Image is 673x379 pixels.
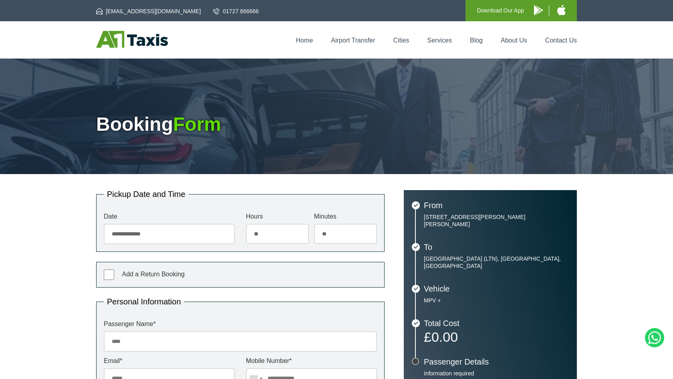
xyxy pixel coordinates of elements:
[424,243,569,251] h3: To
[246,358,377,364] label: Mobile Number
[424,255,569,270] p: [GEOGRAPHIC_DATA] (LTN), [GEOGRAPHIC_DATA], [GEOGRAPHIC_DATA]
[424,358,569,366] h3: Passenger Details
[314,213,377,220] label: Minutes
[104,270,114,280] input: Add a Return Booking
[246,213,309,220] label: Hours
[104,358,235,364] label: Email
[427,37,452,44] a: Services
[477,6,524,16] p: Download Our App
[213,7,259,15] a: 01727 866666
[557,5,566,15] img: A1 Taxis iPhone App
[470,37,483,44] a: Blog
[545,37,577,44] a: Contact Us
[104,213,235,220] label: Date
[296,37,313,44] a: Home
[96,115,577,134] h1: Booking
[331,37,375,44] a: Airport Transfer
[173,113,221,135] span: Form
[104,298,184,306] legend: Personal Information
[534,5,543,15] img: A1 Taxis Android App
[122,271,185,278] span: Add a Return Booking
[424,319,569,327] h3: Total Cost
[104,321,377,327] label: Passenger Name
[104,190,189,198] legend: Pickup Date and Time
[424,213,569,228] p: [STREET_ADDRESS][PERSON_NAME][PERSON_NAME]
[96,31,168,48] img: A1 Taxis St Albans LTD
[424,297,569,304] p: MPV +
[431,329,458,345] span: 0.00
[393,37,409,44] a: Cities
[424,201,569,209] h3: From
[424,285,569,293] h3: Vehicle
[424,331,569,343] p: £
[424,370,569,377] p: Information required
[96,7,201,15] a: [EMAIL_ADDRESS][DOMAIN_NAME]
[501,37,527,44] a: About Us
